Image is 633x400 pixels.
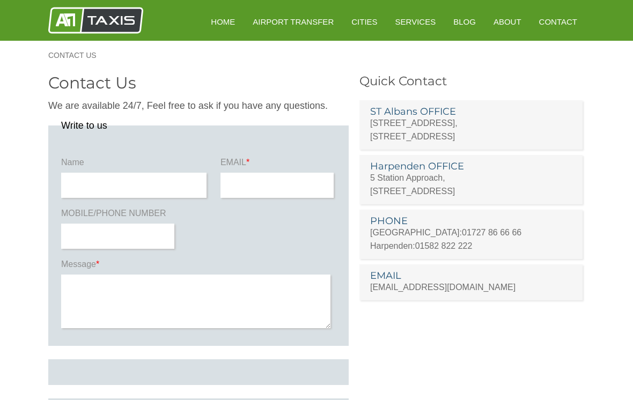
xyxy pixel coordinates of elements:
img: A1 Taxis [48,7,143,34]
a: Airport Transfer [245,9,341,35]
h3: Quick Contact [359,75,585,87]
a: Contact Us [48,51,107,59]
a: About [486,9,529,35]
a: Services [388,9,444,35]
p: [STREET_ADDRESS], [STREET_ADDRESS] [370,116,572,143]
legend: Write to us [61,121,107,130]
h3: ST Albans OFFICE [370,107,572,116]
p: 5 Station Approach, [STREET_ADDRESS] [370,171,572,198]
p: Harpenden: [370,239,572,253]
label: MOBILE/PHONE NUMBER [61,208,176,224]
a: 01727 86 66 66 [462,228,521,237]
p: [GEOGRAPHIC_DATA]: [370,226,572,239]
a: Cities [344,9,385,35]
p: We are available 24/7, Feel free to ask if you have any questions. [48,99,349,113]
h3: Harpenden OFFICE [370,161,572,171]
label: EMAIL [220,157,336,173]
a: Contact [532,9,585,35]
a: HOME [203,9,242,35]
label: Message [61,258,336,275]
a: [EMAIL_ADDRESS][DOMAIN_NAME] [370,283,516,292]
h3: PHONE [370,216,572,226]
a: Blog [446,9,483,35]
h2: Contact Us [48,75,349,91]
label: Name [61,157,209,173]
h3: EMAIL [370,271,572,280]
a: 01582 822 222 [415,241,473,250]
